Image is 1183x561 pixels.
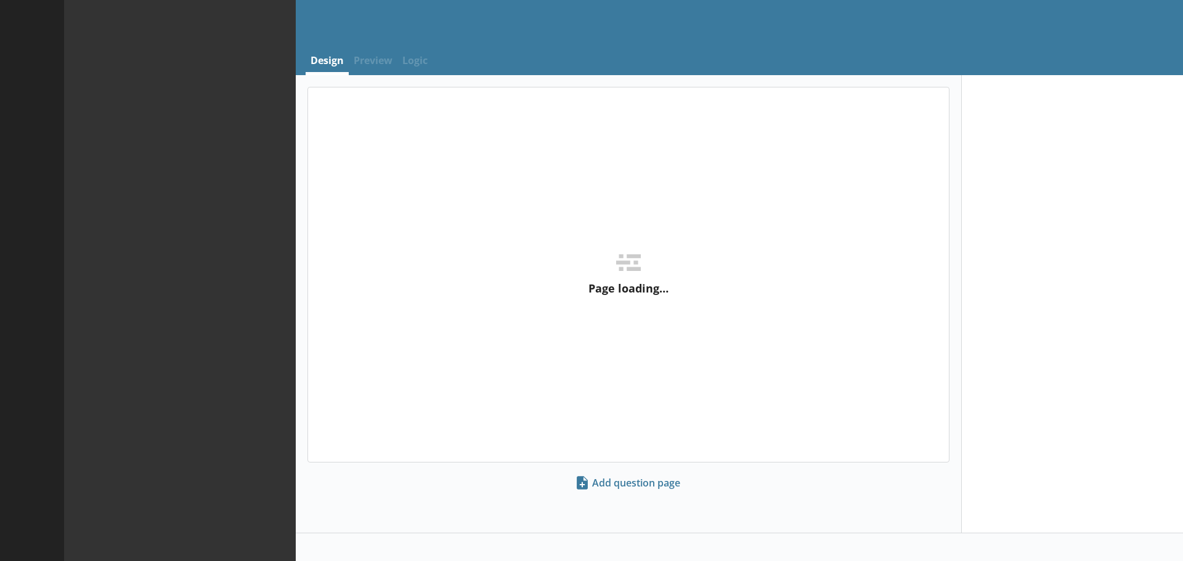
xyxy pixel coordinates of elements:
button: Add question page [572,472,686,493]
a: Design [306,49,349,75]
p: Page loading… [588,281,669,296]
span: Logic [397,49,433,75]
span: Add question page [572,473,685,493]
span: Preview [349,49,397,75]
